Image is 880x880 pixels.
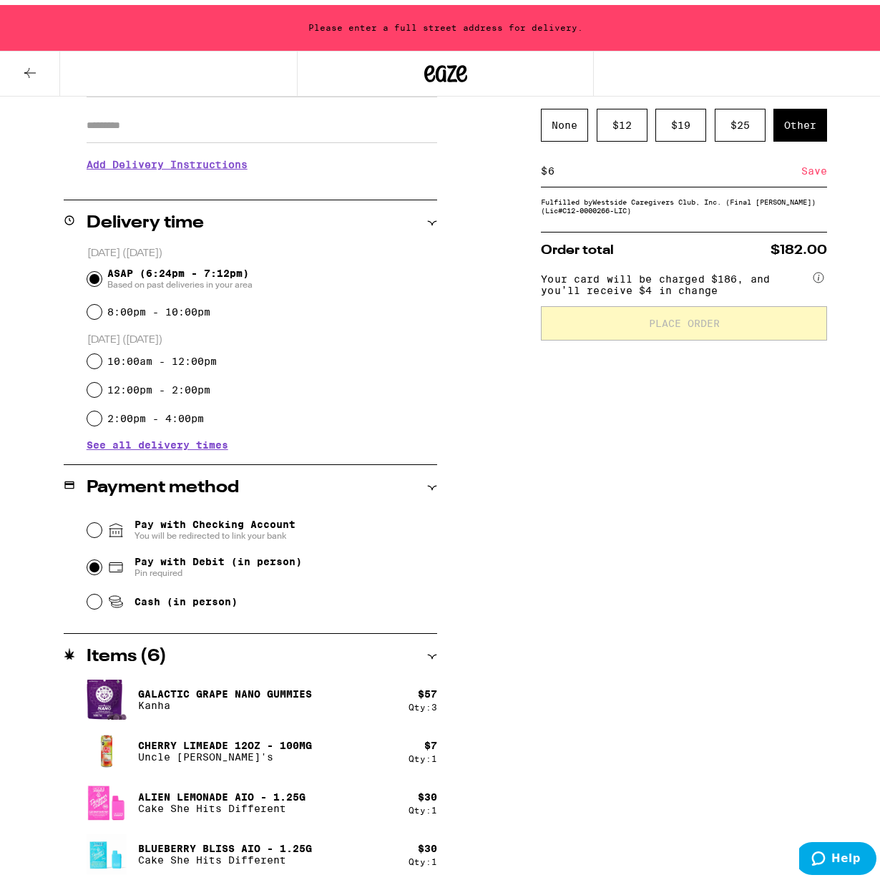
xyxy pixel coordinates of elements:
[107,263,253,285] span: ASAP (6:24pm - 7:12pm)
[409,801,437,810] div: Qty: 1
[138,786,305,798] p: Alien Lemonade AIO - 1.25g
[138,838,312,849] p: Blueberry Bliss AIO - 1.25g
[597,104,647,137] div: $ 12
[138,798,305,809] p: Cake She Hits Different
[541,239,614,252] span: Order total
[107,301,210,313] label: 8:00pm - 10:00pm
[409,749,437,758] div: Qty: 1
[87,673,127,716] img: Kanha - Galactic Grape Nano Gummies
[138,695,312,706] p: Kanha
[418,683,437,695] div: $ 57
[135,525,295,537] span: You will be redirected to link your bank
[771,239,827,252] span: $182.00
[107,408,204,419] label: 2:00pm - 4:00pm
[107,351,217,362] label: 10:00am - 12:00pm
[107,379,210,391] label: 12:00pm - 2:00pm
[87,726,127,766] img: Uncle Arnie's - Cherry Limeade 12oz - 100mg
[799,837,876,873] iframe: Opens a widget where you can find more information
[87,829,127,869] img: Cake She Hits Different - Blueberry Bliss AIO - 1.25g
[409,852,437,861] div: Qty: 1
[87,643,167,660] h2: Items ( 6 )
[87,328,437,342] p: [DATE] ([DATE])
[138,746,312,758] p: Uncle [PERSON_NAME]'s
[649,313,720,323] span: Place Order
[715,104,766,137] div: $ 25
[107,274,253,285] span: Based on past deliveries in your area
[418,838,437,849] div: $ 30
[87,242,437,255] p: [DATE] ([DATE])
[547,160,801,172] input: 0
[418,786,437,798] div: $ 30
[87,778,127,818] img: Cake She Hits Different - Alien Lemonade AIO - 1.25g
[773,104,827,137] div: Other
[801,150,827,182] div: Save
[541,104,588,137] div: None
[424,735,437,746] div: $ 7
[541,301,827,336] button: Place Order
[541,263,810,291] span: Your card will be charged $186, and you’ll receive $4 in change
[541,150,547,182] div: $
[138,849,312,861] p: Cake She Hits Different
[87,210,204,227] h2: Delivery time
[135,514,295,537] span: Pay with Checking Account
[87,176,437,187] p: We'll contact you at [PHONE_NUMBER] when we arrive
[135,551,302,562] span: Pay with Debit (in person)
[135,591,238,602] span: Cash (in person)
[655,104,706,137] div: $ 19
[87,435,228,445] button: See all delivery times
[87,474,239,492] h2: Payment method
[135,562,302,574] span: Pin required
[87,143,437,176] h3: Add Delivery Instructions
[409,698,437,707] div: Qty: 3
[541,192,827,210] div: Fulfilled by Westside Caregivers Club, Inc. (Final [PERSON_NAME]) (Lic# C12-0000266-LIC )
[138,735,312,746] p: Cherry Limeade 12oz - 100mg
[138,683,312,695] p: Galactic Grape Nano Gummies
